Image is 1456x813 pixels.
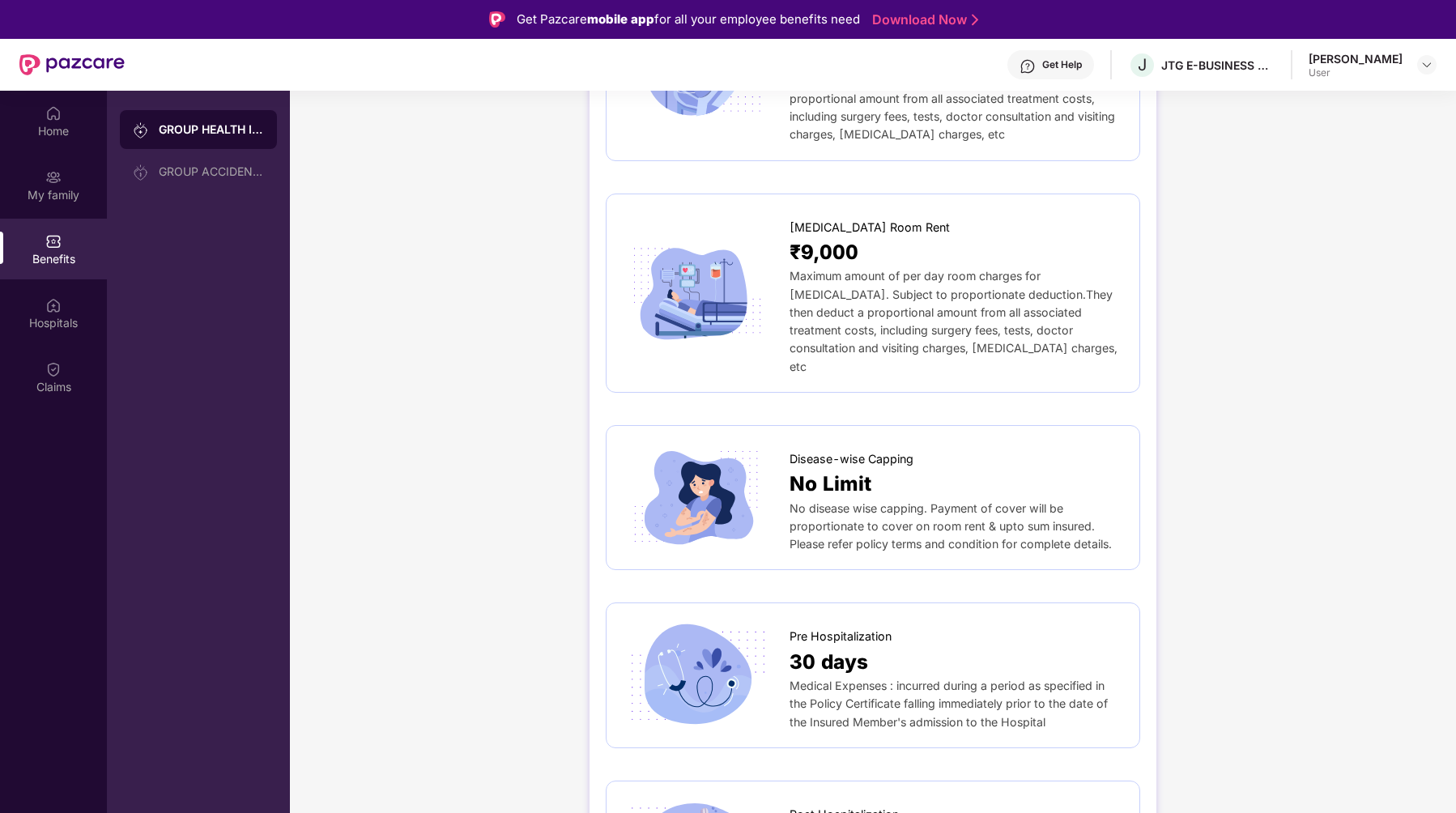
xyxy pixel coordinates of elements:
span: 30 days [790,646,868,677]
img: Logo [489,11,505,28]
span: No Limit [790,468,871,499]
img: svg+xml;base64,PHN2ZyBpZD0iSG9zcGl0YWxzIiB4bWxucz0iaHR0cDovL3d3dy53My5vcmcvMjAwMC9zdmciIHdpZHRoPS... [45,297,62,313]
span: Medical Expenses : incurred during a period as specified in the Policy Certificate falling immedi... [790,679,1108,729]
div: Get Help [1042,58,1082,71]
a: Download Now [872,11,973,28]
strong: mobile app [587,11,654,27]
div: User [1309,66,1403,79]
img: svg+xml;base64,PHN2ZyBpZD0iQmVuZWZpdHMiIHhtbG5zPSJodHRwOi8vd3d3LnczLm9yZy8yMDAwL3N2ZyIgd2lkdGg9Ij... [45,233,62,249]
img: svg+xml;base64,PHN2ZyBpZD0iSGVscC0zMngzMiIgeG1sbnM9Imh0dHA6Ly93d3cudzMub3JnLzIwMDAvc3ZnIiB3aWR0aD... [1020,58,1036,74]
img: icon [623,624,772,727]
div: Get Pazcare for all your employee benefits need [517,10,860,29]
span: [MEDICAL_DATA] Room Rent [790,219,950,236]
span: J [1138,55,1147,74]
span: ₹9,000 [790,236,858,267]
img: svg+xml;base64,PHN2ZyB3aWR0aD0iMjAiIGhlaWdodD0iMjAiIHZpZXdCb3g9IjAgMCAyMCAyMCIgZmlsbD0ibm9uZSIgeG... [133,164,149,181]
img: svg+xml;base64,PHN2ZyB3aWR0aD0iMjAiIGhlaWdodD0iMjAiIHZpZXdCb3g9IjAgMCAyMCAyMCIgZmlsbD0ibm9uZSIgeG... [45,169,62,185]
img: svg+xml;base64,PHN2ZyBpZD0iQ2xhaW0iIHhtbG5zPSJodHRwOi8vd3d3LnczLm9yZy8yMDAwL3N2ZyIgd2lkdGg9IjIwIi... [45,361,62,377]
span: No disease wise capping. Payment of cover will be proportionate to cover on room rent & upto sum ... [790,501,1112,551]
img: svg+xml;base64,PHN2ZyBpZD0iSG9tZSIgeG1sbnM9Imh0dHA6Ly93d3cudzMub3JnLzIwMDAvc3ZnIiB3aWR0aD0iMjAiIG... [45,105,62,121]
span: Maximum amount of per day room charges for [MEDICAL_DATA]. Subject to proportionate deduction.The... [790,269,1118,372]
img: Stroke [972,11,978,28]
div: GROUP ACCIDENTAL INSURANCE [159,165,264,178]
div: [PERSON_NAME] [1309,51,1403,66]
span: Maximum amount of per day room charges for normal room. Subject to proportionate deduction.They t... [790,55,1115,141]
div: GROUP HEALTH INSURANCE [159,121,264,138]
img: icon [623,241,772,345]
span: Disease-wise Capping [790,450,913,468]
span: Pre Hospitalization [790,628,892,645]
img: svg+xml;base64,PHN2ZyB3aWR0aD0iMjAiIGhlaWdodD0iMjAiIHZpZXdCb3g9IjAgMCAyMCAyMCIgZmlsbD0ibm9uZSIgeG... [133,122,149,138]
img: svg+xml;base64,PHN2ZyBpZD0iRHJvcGRvd24tMzJ4MzIiIHhtbG5zPSJodHRwOi8vd3d3LnczLm9yZy8yMDAwL3N2ZyIgd2... [1420,58,1433,71]
div: JTG E-BUSINESS SOFTWARE PRIVATE LIMITED [1161,57,1275,73]
img: icon [623,446,772,550]
img: New Pazcare Logo [19,54,125,75]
